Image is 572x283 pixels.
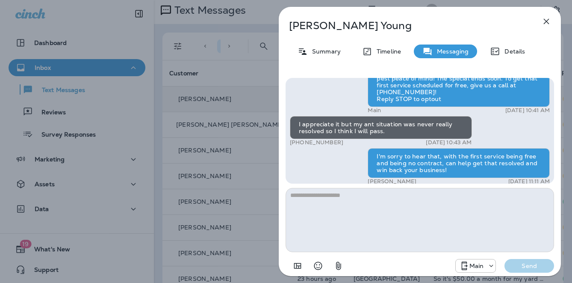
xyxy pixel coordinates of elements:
[289,20,522,32] p: [PERSON_NAME] Young
[368,148,550,178] div: I'm sorry to hear that, with the first service being free and being no contract, can help get tha...
[290,116,472,139] div: I appreciate it but my ant situation was never really resolved so I think I will pass.
[372,48,401,55] p: Timeline
[500,48,525,55] p: Details
[310,257,327,274] button: Select an emoji
[290,139,343,146] p: [PHONE_NUMBER]
[289,257,306,274] button: Add in a premade template
[368,107,381,114] p: Main
[508,178,550,185] p: [DATE] 11:11 AM
[456,261,496,271] div: +1 (817) 482-3792
[368,178,416,185] p: [PERSON_NAME]
[469,262,484,269] p: Main
[505,107,550,114] p: [DATE] 10:41 AM
[433,48,469,55] p: Messaging
[308,48,341,55] p: Summary
[426,139,472,146] p: [DATE] 10:43 AM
